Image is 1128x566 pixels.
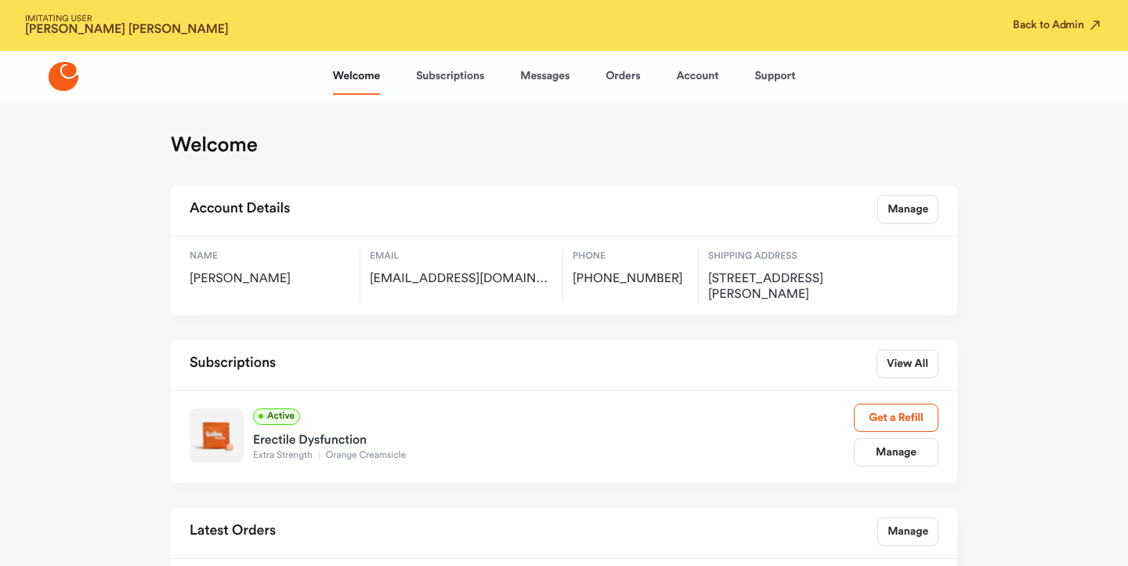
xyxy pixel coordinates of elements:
[370,249,553,263] span: Email
[171,132,258,158] h1: Welcome
[573,271,689,287] span: [PHONE_NUMBER]
[754,57,795,95] a: Support
[854,404,938,432] a: Get a Refill
[253,425,854,450] div: Erectile Dysfunction
[854,438,938,466] a: Manage
[253,425,854,463] a: Erectile DysfunctionExtra StrengthOrange Creamsicle
[25,15,229,24] span: IMITATING USER
[333,57,380,95] a: Welcome
[877,195,938,223] a: Manage
[190,271,350,287] span: [PERSON_NAME]
[708,249,877,263] span: Shipping Address
[253,408,300,425] span: Active
[416,57,484,95] a: Subscriptions
[190,350,276,378] h2: Subscriptions
[190,195,290,223] h2: Account Details
[190,517,276,546] h2: Latest Orders
[520,57,569,95] a: Messages
[370,271,553,287] span: Shortblock32@gmail.com
[573,249,689,263] span: Phone
[1013,17,1103,33] button: Back to Admin
[676,57,718,95] a: Account
[708,271,877,303] span: 6967 ROSLYN CT, North port, US, 34287
[319,451,412,460] span: Orange Creamsicle
[606,57,640,95] a: Orders
[25,24,229,36] strong: [PERSON_NAME] [PERSON_NAME]
[190,408,244,463] img: Extra Strength
[877,517,938,546] a: Manage
[877,350,938,378] a: View All
[253,451,319,460] span: Extra Strength
[190,249,350,263] span: Name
